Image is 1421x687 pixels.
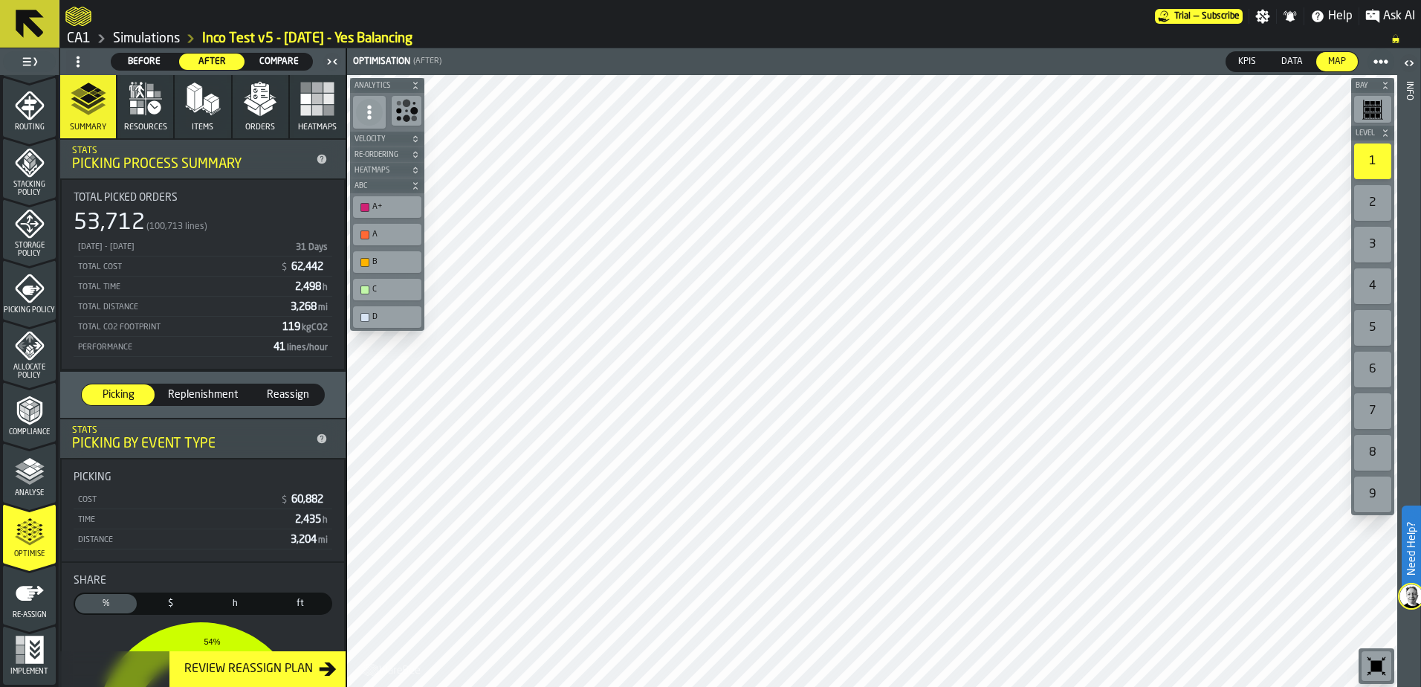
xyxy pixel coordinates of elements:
div: A [356,227,418,242]
a: link-to-/wh/i/76e2a128-1b54-4d66-80d4-05ae4c277723/pricing/ [1155,9,1243,24]
span: Items [192,123,213,132]
span: Bay [1353,82,1378,90]
span: ft [272,597,328,610]
label: button-switch-multi-Reassign [250,384,325,406]
span: Optimise [3,550,56,558]
span: Re-assign [3,611,56,619]
div: Menu Subscription [1155,9,1243,24]
span: 3,268 [291,302,329,312]
div: button-toolbar-undefined [350,193,424,221]
li: menu Agents [3,16,56,76]
span: Routing [3,123,56,132]
div: stat-Total Picked Orders [62,180,344,369]
div: 2 [1354,185,1391,221]
button: button- [350,78,424,93]
div: Optimisation [350,57,410,67]
div: [DATE] - [DATE] [77,242,288,252]
span: $ [282,262,287,273]
span: Data [1275,55,1309,68]
div: Title [74,575,332,587]
div: 4 [1354,268,1391,304]
div: Total Time [77,283,289,292]
span: Storage Policy [3,242,56,258]
span: Map [1322,55,1352,68]
nav: Breadcrumb [65,30,1415,48]
a: logo-header [65,3,91,30]
div: Picking by event type [72,436,310,452]
li: menu Storage Policy [3,199,56,259]
div: 53,712 [74,210,145,236]
div: A [372,230,417,239]
span: Compliance [3,428,56,436]
span: Subscribe [1202,11,1240,22]
span: % [78,597,134,610]
div: button-toolbar-undefined [350,221,424,248]
div: button-toolbar-undefined [1351,182,1394,224]
div: B [372,257,417,267]
span: (After) [413,57,441,66]
div: Title [74,192,332,204]
label: button-toggle-Notifications [1277,9,1304,24]
label: button-switch-multi-Compare [245,53,313,71]
div: D [356,309,418,325]
div: A+ [372,202,417,212]
span: $ [282,495,287,506]
span: Replenishment [162,387,244,402]
div: Info [1404,78,1414,683]
span: h [323,283,328,292]
label: button-switch-multi-Replenishment [155,384,250,406]
li: menu Optimise [3,504,56,564]
div: Time [77,515,289,525]
div: StatList-item-Performance [74,337,332,357]
div: thumb [82,384,155,405]
div: Picking Process Summary [72,156,310,172]
span: Help [1328,7,1353,25]
div: 6 [1354,352,1391,387]
div: button-toolbar-undefined [1351,224,1394,265]
label: button-toggle-Open [1399,51,1420,78]
a: link-to-/wh/i/76e2a128-1b54-4d66-80d4-05ae4c277723/simulations/5b890675-2333-47a1-925e-e7bd7e02b279 [202,30,412,47]
span: 2,435 [295,515,329,525]
span: $ [143,597,198,610]
div: 1 [1354,143,1391,179]
span: Analyse [3,489,56,497]
div: StatList-item-Time [74,509,332,529]
li: menu Routing [3,77,56,137]
span: Heatmaps [352,167,408,175]
label: button-switch-multi-Time [203,593,268,615]
span: Ask AI [1383,7,1415,25]
div: StatList-item-Total Distance [74,297,332,317]
div: Title [74,471,332,483]
div: thumb [140,594,201,613]
label: button-switch-multi-After [178,53,246,71]
label: button-toggle-Close me [322,53,343,71]
div: thumb [246,54,312,70]
div: thumb [1269,52,1315,71]
div: Performance [77,343,268,352]
div: StatList-item-Cost [74,489,332,509]
div: Review Reassign Plan [178,660,319,678]
label: button-switch-multi-Data [1269,51,1315,72]
button: button- [350,163,424,178]
button: button- [350,147,424,162]
header: Optimisation [347,48,1397,75]
div: 5 [1354,310,1391,346]
span: h [323,516,328,525]
div: Stats [72,425,310,436]
div: StatList-item-Total Time [74,277,332,297]
a: link-to-/wh/i/76e2a128-1b54-4d66-80d4-05ae4c277723 [113,30,180,47]
div: D [372,312,417,322]
span: lines/hour [287,343,328,352]
div: thumb [1226,52,1268,71]
span: Summary [70,123,106,132]
div: button-toolbar-undefined [1351,141,1394,182]
button: button- [1351,126,1394,141]
li: menu Picking Policy [3,260,56,320]
div: StatList-item-Distance [74,529,332,549]
span: 2,498 [295,282,329,292]
div: button-toolbar-undefined [1351,432,1394,474]
label: button-switch-multi-Share [74,593,138,615]
div: C [356,282,418,297]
